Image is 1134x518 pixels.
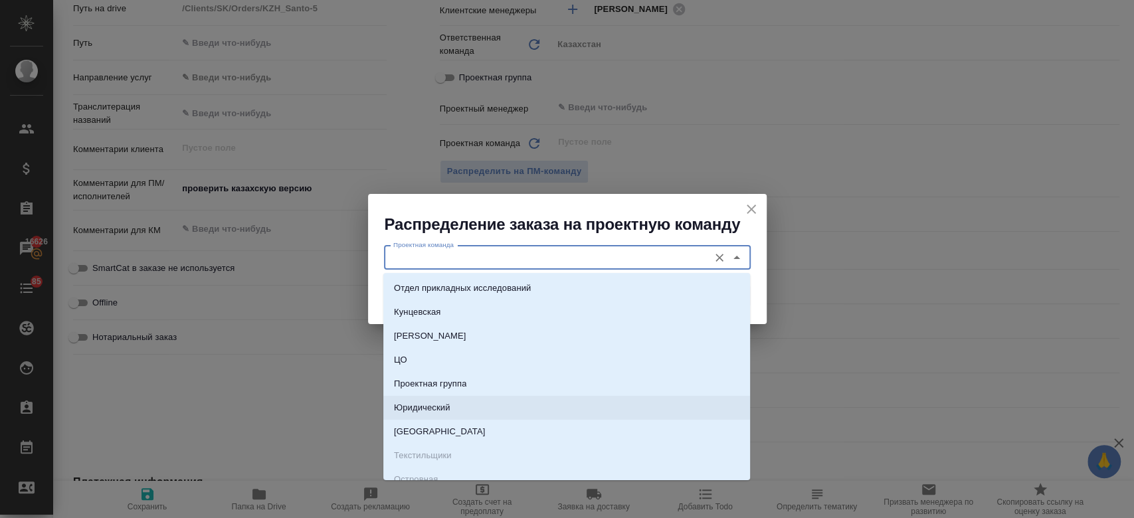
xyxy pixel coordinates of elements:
button: Close [727,248,746,267]
p: Кунцевская [394,305,441,319]
button: close [741,199,761,219]
p: ЦО [394,353,407,367]
p: Проектная группа [394,377,466,390]
h2: Распределение заказа на проектную команду [385,214,767,235]
p: Отдел прикладных исследований [394,282,531,295]
p: Юридический [394,401,450,414]
button: Очистить [710,248,729,267]
p: [GEOGRAPHIC_DATA] [394,425,485,438]
p: [PERSON_NAME] [394,329,466,343]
